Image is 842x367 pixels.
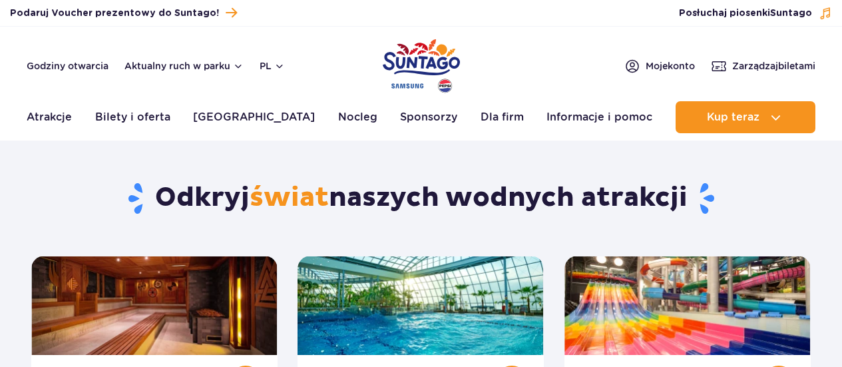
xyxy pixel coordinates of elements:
a: Informacje i pomoc [546,101,652,133]
span: Posłuchaj piosenki [679,7,812,20]
button: Aktualny ruch w parku [124,61,244,71]
a: Mojekonto [624,58,695,74]
span: Podaruj Voucher prezentowy do Suntago! [10,7,219,20]
a: Nocleg [338,101,377,133]
a: [GEOGRAPHIC_DATA] [193,101,315,133]
a: Sponsorzy [400,101,457,133]
a: Park of Poland [383,33,460,95]
a: Zarządzajbiletami [711,58,815,74]
button: Kup teraz [676,101,815,133]
button: Posłuchaj piosenkiSuntago [679,7,832,20]
a: Podaruj Voucher prezentowy do Suntago! [10,4,237,22]
a: Bilety i oferta [95,101,170,133]
a: Atrakcje [27,101,72,133]
span: świat [250,181,329,214]
span: Zarządzaj biletami [732,59,815,73]
button: pl [260,59,285,73]
a: Dla firm [481,101,524,133]
h1: Odkryj naszych wodnych atrakcji [31,181,811,216]
a: Godziny otwarcia [27,59,108,73]
span: Suntago [770,9,812,18]
span: Kup teraz [707,111,759,123]
span: Moje konto [646,59,695,73]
